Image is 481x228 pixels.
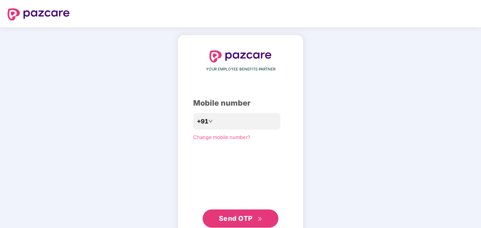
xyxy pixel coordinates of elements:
img: logo [209,50,272,62]
button: Send OTPdouble-right [203,209,278,228]
span: +91 [197,117,208,126]
div: Mobile number [193,97,288,109]
span: YOUR EMPLOYEE BENEFITS PARTNER [206,66,275,72]
a: Change mobile number? [193,134,250,140]
img: logo [8,8,70,20]
span: double-right [258,217,262,222]
span: down [208,119,213,123]
span: Send OTP [219,214,253,222]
